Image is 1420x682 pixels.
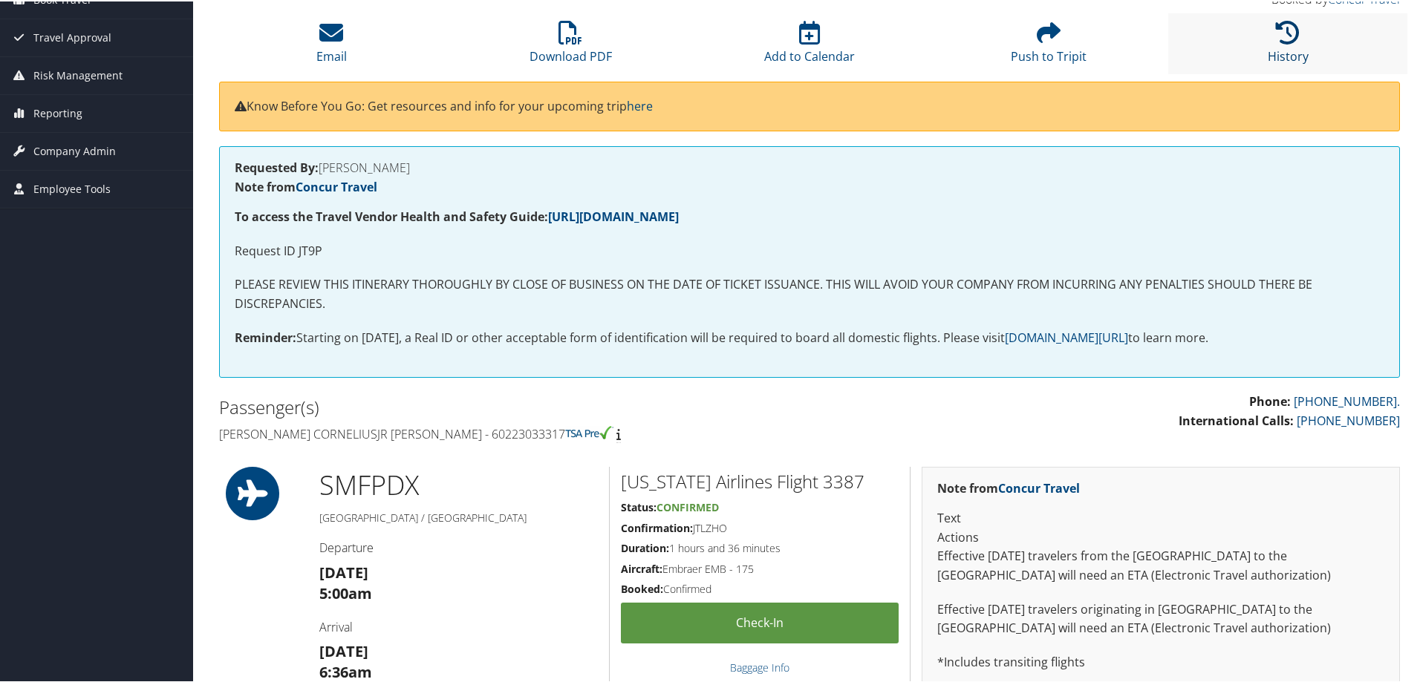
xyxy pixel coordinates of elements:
[621,499,657,513] strong: Status:
[235,240,1384,260] p: Request ID JT9P
[296,177,377,194] a: Concur Travel
[621,468,899,493] h2: [US_STATE] Airlines Flight 3387
[235,177,377,194] strong: Note from
[621,519,693,534] strong: Confirmation:
[764,27,855,63] a: Add to Calendar
[319,538,598,554] h4: Departure
[235,207,679,223] strong: To access the Travel Vendor Health and Safety Guide:
[1294,392,1400,408] a: [PHONE_NUMBER].
[621,540,669,554] strong: Duration:
[235,160,1384,172] h4: [PERSON_NAME]
[621,540,899,554] h5: 1 hours and 36 minutes
[621,580,663,594] strong: Booked:
[235,96,1384,115] p: Know Before You Go: Get resources and info for your upcoming trip
[621,560,899,575] h5: Embraer EMB - 175
[998,479,1080,495] a: Concur Travel
[319,509,598,524] h5: [GEOGRAPHIC_DATA] / [GEOGRAPHIC_DATA]
[1005,328,1128,344] a: [DOMAIN_NAME][URL]
[937,479,1080,495] strong: Note from
[937,599,1384,637] p: Effective [DATE] travelers originating in [GEOGRAPHIC_DATA] to the [GEOGRAPHIC_DATA] will need an...
[235,158,319,174] strong: Requested By:
[33,18,111,55] span: Travel Approval
[1297,411,1400,427] a: [PHONE_NUMBER]
[730,659,789,673] a: Baggage Info
[621,560,662,574] strong: Aircraft:
[33,169,111,206] span: Employee Tools
[937,508,1384,583] p: Text Actions Effective [DATE] travelers from the [GEOGRAPHIC_DATA] to the [GEOGRAPHIC_DATA] will ...
[235,274,1384,312] p: PLEASE REVIEW THIS ITINERARY THOROUGHLY BY CLOSE OF BUSINESS ON THE DATE OF TICKET ISSUANCE. THIS...
[319,640,368,660] strong: [DATE]
[1179,411,1294,427] strong: International Calls:
[319,617,598,634] h4: Arrival
[319,582,372,602] strong: 5:00am
[316,27,347,63] a: Email
[1249,392,1291,408] strong: Phone:
[235,327,1384,347] p: Starting on [DATE], a Real ID or other acceptable form of identification will be required to boar...
[319,561,368,581] strong: [DATE]
[1011,27,1087,63] a: Push to Tripit
[319,660,372,681] strong: 6:36am
[33,131,116,168] span: Company Admin
[1268,27,1309,63] a: History
[33,94,82,131] span: Reporting
[33,56,123,93] span: Risk Management
[627,96,653,113] a: here
[621,519,899,534] h5: JTLZHO
[319,465,598,502] h1: SMF PDX
[937,652,1384,671] p: *Includes transiting flights
[235,328,296,344] strong: Reminder:
[565,424,613,438] img: tsa-precheck.png
[621,601,899,642] a: Check-in
[548,207,679,223] a: [URL][DOMAIN_NAME]
[657,499,719,513] span: Confirmed
[219,424,798,441] h4: [PERSON_NAME] corneliusjr [PERSON_NAME] - 60223033317
[621,580,899,595] h5: Confirmed
[219,393,798,419] h2: Passenger(s)
[530,27,612,63] a: Download PDF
